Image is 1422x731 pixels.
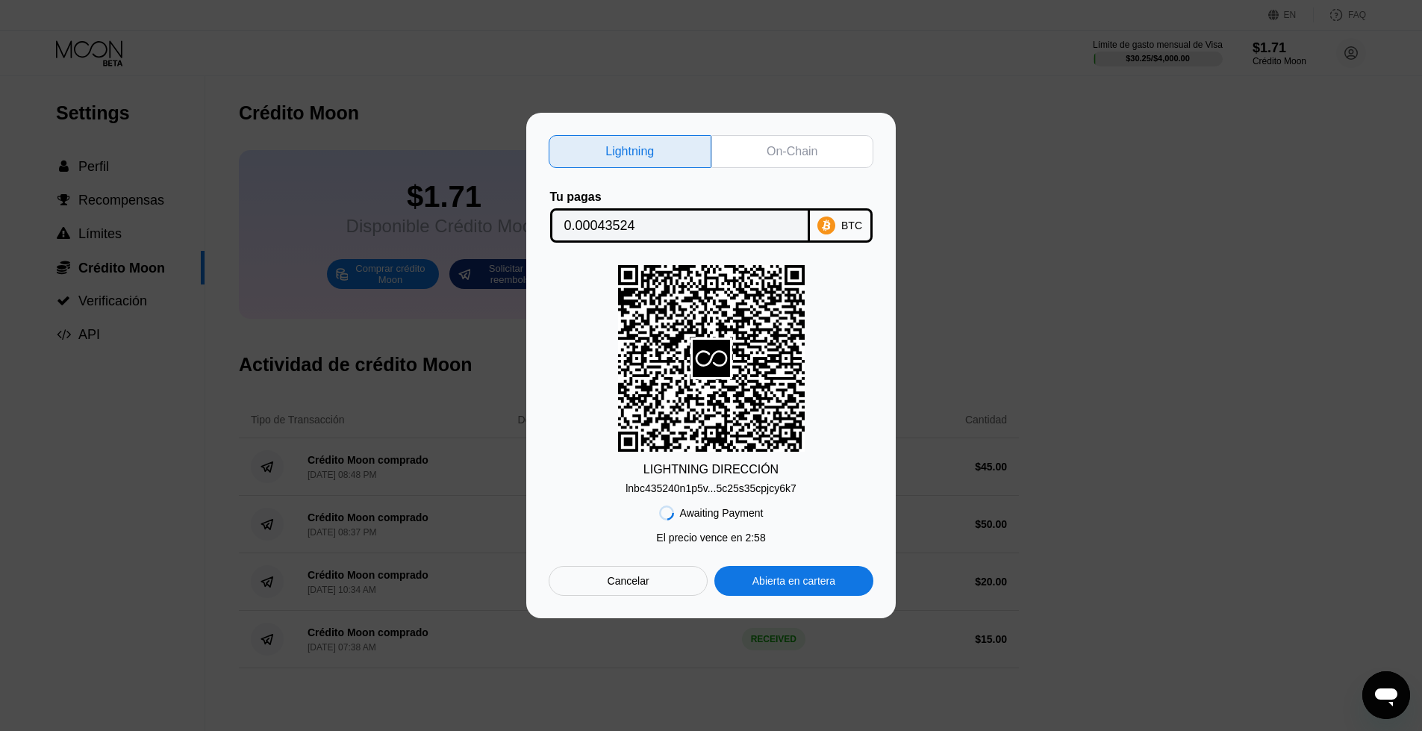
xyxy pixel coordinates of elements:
div: Cancelar [608,574,649,588]
div: Tu pagas [550,190,810,204]
div: LIGHTNING DIRECCIÓN [643,463,779,476]
div: lnbc435240n1p5v...5c25s35cpjcy6k7 [626,476,796,494]
div: El precio vence en [656,532,765,544]
div: Tu pagasBTC [549,190,873,243]
div: On-Chain [711,135,874,168]
div: Lightning [605,144,654,159]
div: Lightning [549,135,711,168]
div: Abierta en cartera [752,574,835,588]
span: 2 : 58 [745,532,765,544]
div: Awaiting Payment [680,507,764,519]
div: BTC [841,220,862,231]
div: Cancelar [549,566,708,596]
div: Abierta en cartera [714,566,873,596]
div: lnbc435240n1p5v...5c25s35cpjcy6k7 [626,482,796,494]
div: On-Chain [767,144,817,159]
iframe: Botón para iniciar la ventana de mensajería [1362,671,1410,719]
